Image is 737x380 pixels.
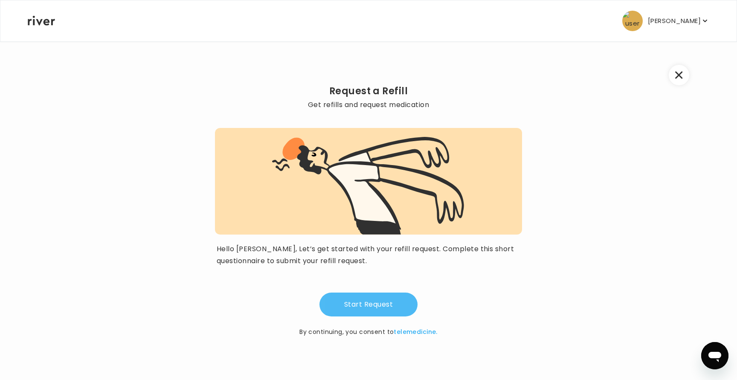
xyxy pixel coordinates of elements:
p: Hello [PERSON_NAME], Let’s get started with your refill request. Complete this short questionnair... [217,243,520,267]
h2: Request a Refill [215,85,522,97]
img: user avatar [622,11,643,31]
button: Start Request [319,293,418,316]
img: visit complete graphic [272,136,465,235]
iframe: Button to launch messaging window [701,342,728,369]
p: [PERSON_NAME] [648,15,701,27]
a: telemedicine. [394,328,437,336]
p: Get refills and request medication [215,99,522,111]
button: user avatar[PERSON_NAME] [622,11,709,31]
p: By continuing, you consent to [299,327,438,337]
